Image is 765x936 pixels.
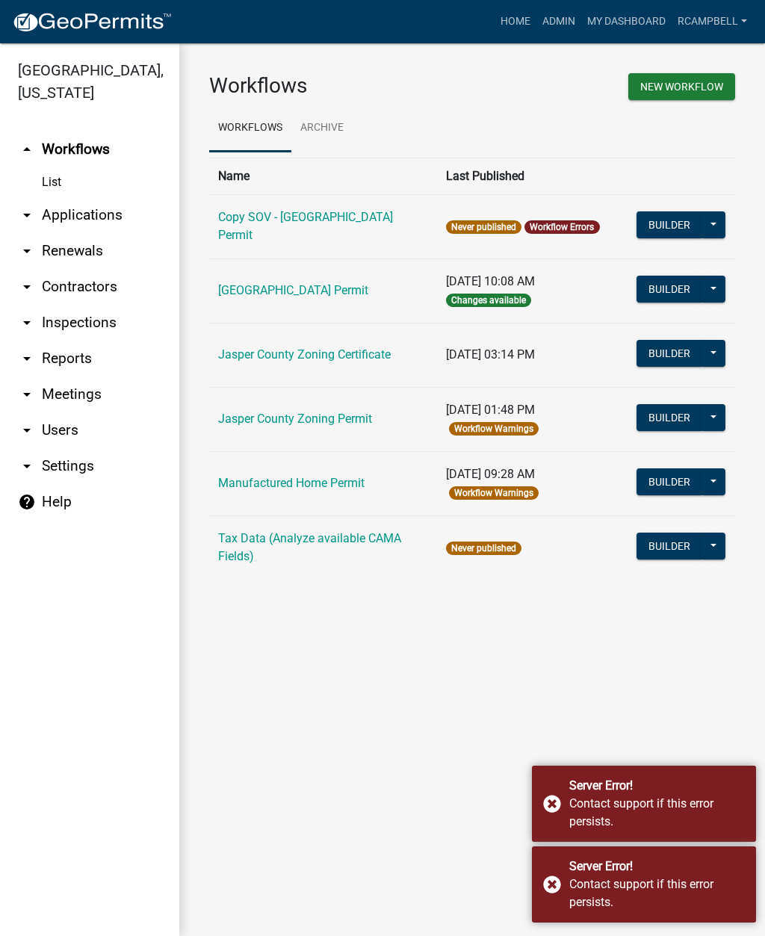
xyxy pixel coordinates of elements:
a: Manufactured Home Permit [218,476,365,490]
i: arrow_drop_down [18,421,36,439]
a: Workflow Warnings [454,424,533,434]
th: Last Published [437,158,627,194]
a: Tax Data (Analyze available CAMA Fields) [218,531,401,563]
span: Never published [446,220,521,234]
button: Builder [637,340,702,367]
div: Server Error! [569,777,745,795]
a: Copy SOV - [GEOGRAPHIC_DATA] Permit [218,210,393,242]
button: Builder [637,404,702,431]
button: Builder [637,211,702,238]
button: New Workflow [628,73,735,100]
div: Contact support if this error persists. [569,875,745,911]
i: arrow_drop_up [18,140,36,158]
i: arrow_drop_down [18,457,36,475]
button: Builder [637,276,702,303]
i: arrow_drop_down [18,278,36,296]
i: arrow_drop_down [18,385,36,403]
a: Admin [536,7,581,36]
i: arrow_drop_down [18,314,36,332]
a: Workflow Errors [530,222,594,232]
a: Home [495,7,536,36]
span: [DATE] 03:14 PM [446,347,535,362]
span: [DATE] 09:28 AM [446,467,535,481]
button: Builder [637,533,702,560]
a: Workflow Warnings [454,488,533,498]
i: help [18,493,36,511]
a: Workflows [209,105,291,152]
span: Changes available [446,294,531,307]
span: Never published [446,542,521,555]
span: [DATE] 01:48 PM [446,403,535,417]
a: [GEOGRAPHIC_DATA] Permit [218,283,368,297]
span: [DATE] 10:08 AM [446,274,535,288]
a: My Dashboard [581,7,672,36]
th: Name [209,158,437,194]
a: Jasper County Zoning Permit [218,412,372,426]
i: arrow_drop_down [18,350,36,368]
h3: Workflows [209,73,461,99]
button: Builder [637,468,702,495]
div: Server Error! [569,858,745,875]
i: arrow_drop_down [18,242,36,260]
a: rcampbell [672,7,753,36]
a: Jasper County Zoning Certificate [218,347,391,362]
div: Contact support if this error persists. [569,795,745,831]
a: Archive [291,105,353,152]
i: arrow_drop_down [18,206,36,224]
